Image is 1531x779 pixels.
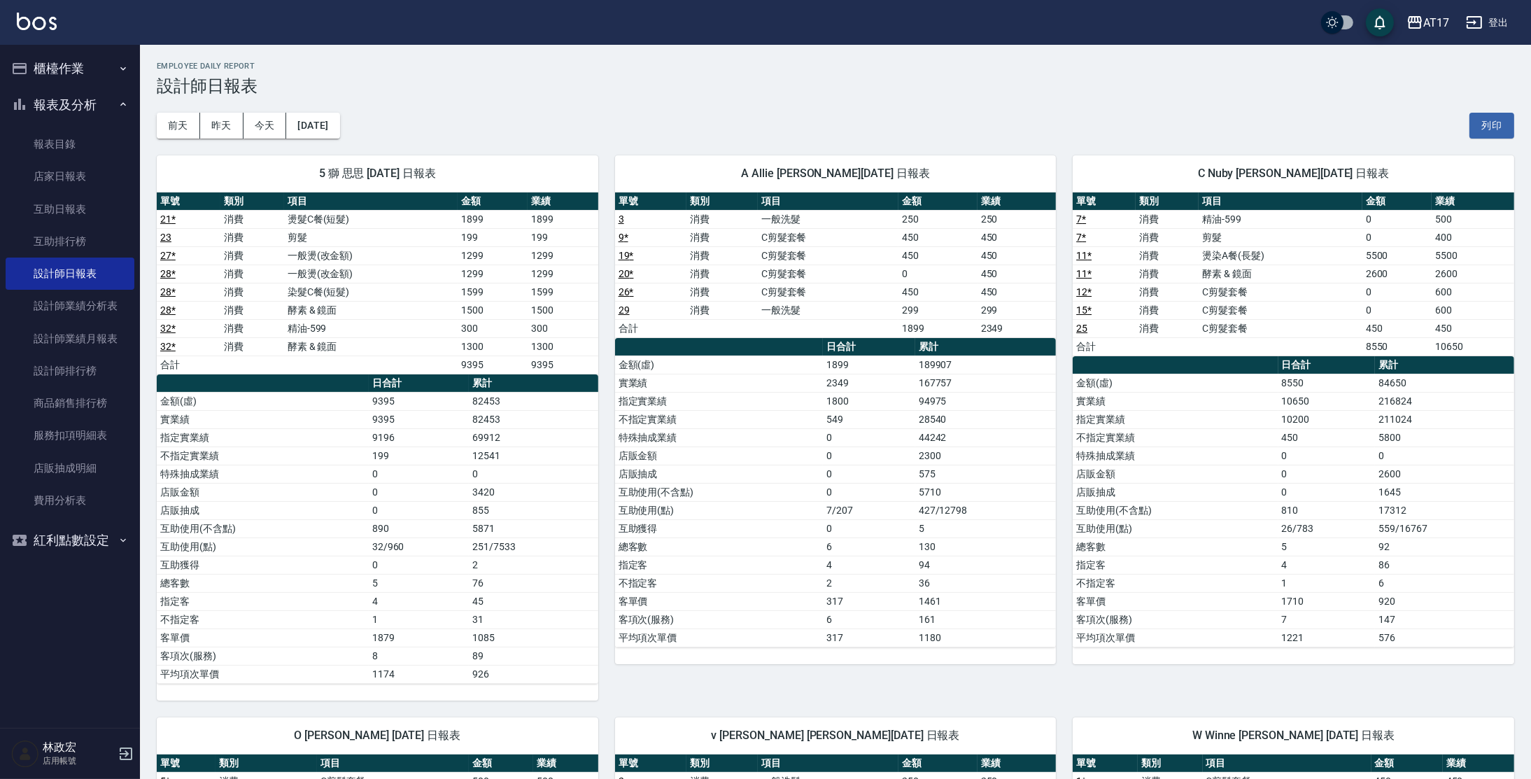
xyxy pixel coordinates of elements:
td: 0 [369,483,469,501]
table: a dense table [1073,356,1514,647]
td: C剪髮套餐 [758,265,898,283]
td: 合計 [1073,337,1136,356]
th: 金額 [458,192,528,211]
td: 5 [369,574,469,592]
td: 消費 [220,246,284,265]
a: 設計師排行榜 [6,355,134,387]
td: 450 [898,246,978,265]
td: 890 [369,519,469,538]
td: 26/783 [1278,519,1376,538]
button: 報表及分析 [6,87,134,123]
td: 1 [1278,574,1376,592]
img: Logo [17,13,57,30]
td: 一般燙(改金額) [284,265,458,283]
button: [DATE] [286,113,339,139]
td: 1599 [528,283,598,301]
td: 450 [898,283,978,301]
th: 累計 [1375,356,1514,374]
td: 161 [915,610,1057,629]
td: 2600 [1432,265,1514,283]
span: C Nuby [PERSON_NAME][DATE] 日報表 [1089,167,1497,181]
td: 一般洗髮 [758,210,898,228]
td: 89 [469,647,598,665]
td: 199 [528,228,598,246]
td: 4 [823,556,915,574]
td: 指定實業績 [615,392,824,410]
td: 消費 [1136,283,1199,301]
td: 1899 [528,210,598,228]
table: a dense table [157,192,598,374]
td: 199 [369,447,469,465]
td: 消費 [220,301,284,319]
img: Person [11,740,39,768]
td: 1085 [469,629,598,647]
td: 客項次(服務) [157,647,369,665]
td: 6 [1375,574,1514,592]
td: 1221 [1278,629,1376,647]
td: 82453 [469,410,598,428]
td: 450 [978,246,1057,265]
td: 5500 [1432,246,1514,265]
td: 317 [823,592,915,610]
a: 互助日報表 [6,193,134,225]
td: 2349 [823,374,915,392]
td: C剪髮套餐 [1199,319,1362,337]
td: 消費 [1136,246,1199,265]
td: 5500 [1362,246,1432,265]
td: 不指定客 [157,610,369,629]
td: 251/7533 [469,538,598,556]
span: O [PERSON_NAME] [DATE] 日報表 [174,729,581,743]
button: 紅利點數設定 [6,522,134,559]
td: 酵素 & 鏡面 [284,337,458,356]
td: 576 [1375,629,1514,647]
th: 單號 [615,192,686,211]
td: 450 [1278,428,1376,447]
td: 0 [1362,228,1432,246]
td: 消費 [1136,210,1199,228]
table: a dense table [1073,192,1514,356]
td: 8550 [1362,337,1432,356]
td: C剪髮套餐 [758,246,898,265]
td: 8 [369,647,469,665]
td: 消費 [686,265,758,283]
td: 7 [1278,610,1376,629]
td: 0 [1278,483,1376,501]
td: 互助獲得 [615,519,824,538]
td: 指定實業績 [157,428,369,447]
a: 報表目錄 [6,128,134,160]
td: 客單價 [615,592,824,610]
td: 消費 [1136,228,1199,246]
td: 1174 [369,665,469,683]
td: 0 [1362,301,1432,319]
td: 9395 [458,356,528,374]
td: 1879 [369,629,469,647]
td: 剪髮 [1199,228,1362,246]
td: 300 [458,319,528,337]
td: 0 [898,265,978,283]
a: 3 [619,213,624,225]
th: 項目 [1199,192,1362,211]
td: 互助使用(點) [157,538,369,556]
td: 189907 [915,356,1057,374]
td: 互助使用(點) [615,501,824,519]
td: 消費 [1136,301,1199,319]
td: 指定客 [615,556,824,574]
td: 0 [823,447,915,465]
span: v [PERSON_NAME] [PERSON_NAME][DATE] 日報表 [632,729,1040,743]
td: 0 [823,465,915,483]
td: 總客數 [615,538,824,556]
td: 消費 [686,210,758,228]
td: 920 [1375,592,1514,610]
td: 7/207 [823,501,915,519]
td: 575 [915,465,1057,483]
td: 平均項次單價 [1073,629,1278,647]
td: 450 [1432,319,1514,337]
th: 類別 [220,192,284,211]
td: 2 [823,574,915,592]
td: 10650 [1432,337,1514,356]
th: 類別 [1136,192,1199,211]
td: 一般洗髮 [758,301,898,319]
td: 染髮C餐(短髮) [284,283,458,301]
th: 項目 [284,192,458,211]
a: 設計師業績月報表 [6,323,134,355]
